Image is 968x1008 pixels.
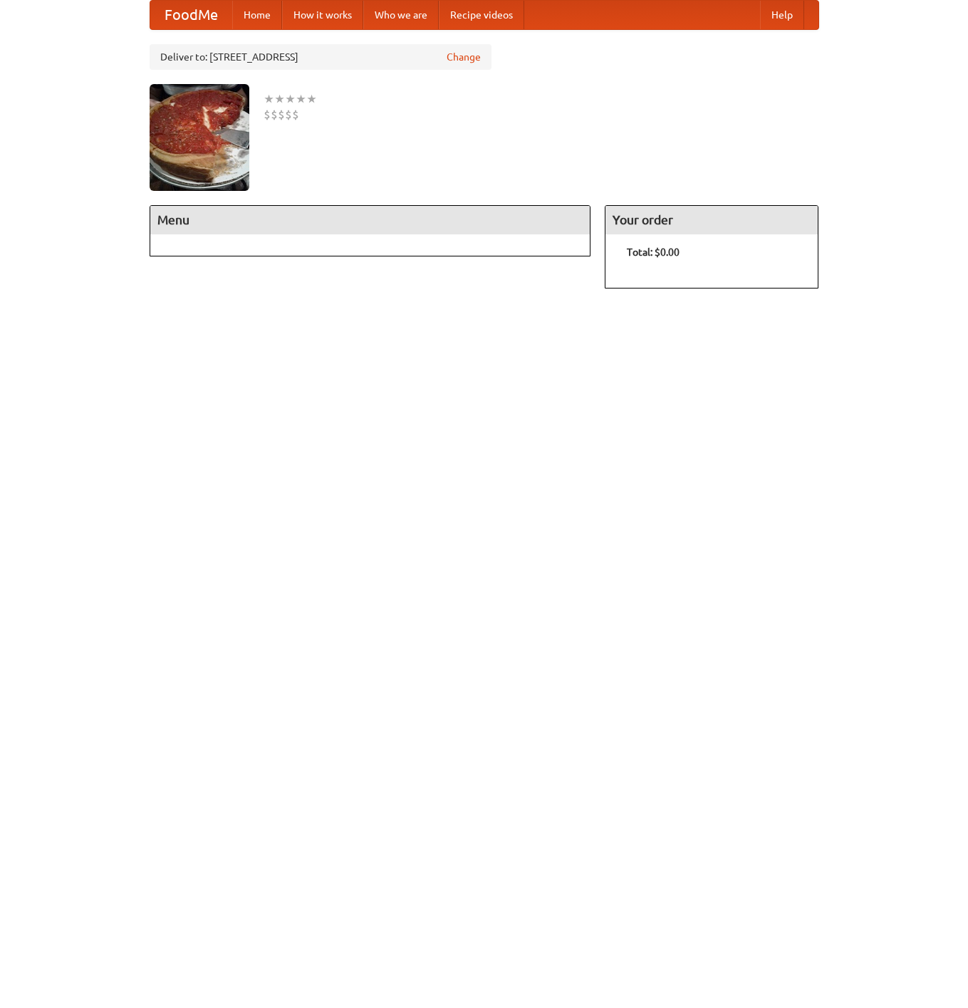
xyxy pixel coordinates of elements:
img: angular.jpg [150,84,249,191]
a: FoodMe [150,1,232,29]
a: Help [760,1,804,29]
li: ★ [306,91,317,107]
a: How it works [282,1,363,29]
li: $ [271,107,278,123]
li: $ [292,107,299,123]
li: ★ [285,91,296,107]
li: $ [278,107,285,123]
h4: Your order [605,206,818,234]
h4: Menu [150,206,590,234]
div: Deliver to: [STREET_ADDRESS] [150,44,491,70]
b: Total: $0.00 [627,246,680,258]
li: ★ [264,91,274,107]
a: Home [232,1,282,29]
a: Change [447,50,481,64]
li: $ [285,107,292,123]
li: $ [264,107,271,123]
li: ★ [296,91,306,107]
a: Who we are [363,1,439,29]
li: ★ [274,91,285,107]
a: Recipe videos [439,1,524,29]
